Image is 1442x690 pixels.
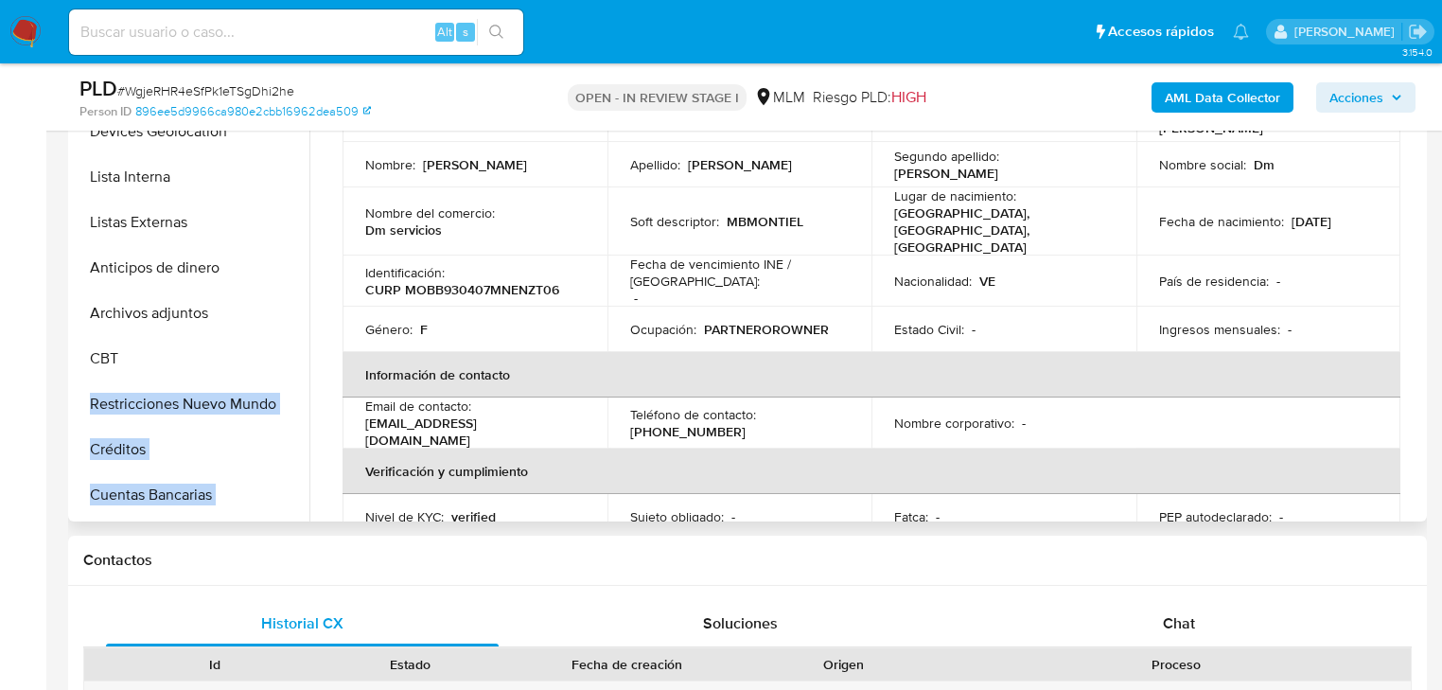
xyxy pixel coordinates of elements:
[261,612,343,634] span: Historial CX
[1402,44,1433,60] span: 3.154.0
[1159,156,1246,173] p: Nombre social :
[1159,321,1280,338] p: Ingresos mensuales :
[365,156,415,173] p: Nombre :
[813,87,926,108] span: Riesgo PLD:
[634,290,638,307] p: -
[423,156,527,173] p: [PERSON_NAME]
[1316,82,1416,113] button: Acciones
[365,415,577,449] p: [EMAIL_ADDRESS][DOMAIN_NAME]
[73,200,309,245] button: Listas Externas
[1159,508,1272,525] p: PEP autodeclarado :
[365,321,413,338] p: Género :
[73,427,309,472] button: Créditos
[1276,273,1280,290] p: -
[451,508,496,525] p: verified
[727,213,803,230] p: MBMONTIEL
[1254,156,1275,173] p: Dm
[437,23,452,41] span: Alt
[1288,321,1292,338] p: -
[731,508,735,525] p: -
[936,508,940,525] p: -
[135,103,371,120] a: 896ee5d9966ca980e2cbb16962dea509
[894,187,1016,204] p: Lugar de nacimiento :
[630,508,724,525] p: Sujeto obligado :
[894,273,972,290] p: Nacionalidad :
[630,321,696,338] p: Ocupación :
[117,81,294,100] span: # WgjeRHR4eSfPk1eTSgDhi2he
[326,655,496,674] div: Estado
[463,23,468,41] span: s
[73,381,309,427] button: Restricciones Nuevo Mundo
[73,518,309,563] button: Datos Modificados
[521,655,732,674] div: Fecha de creación
[630,406,756,423] p: Teléfono de contacto :
[365,281,559,298] p: CURP MOBB930407MNENZT06
[754,87,805,108] div: MLM
[79,73,117,103] b: PLD
[630,156,680,173] p: Apellido :
[568,84,747,111] p: OPEN - IN REVIEW STAGE I
[365,398,471,415] p: Email de contacto :
[891,86,926,108] span: HIGH
[73,154,309,200] button: Lista Interna
[343,352,1400,398] th: Información de contacto
[365,204,495,221] p: Nombre del comercio :
[1022,415,1026,432] p: -
[1329,82,1383,113] span: Acciones
[365,221,442,239] p: Dm servicios
[688,156,792,173] p: [PERSON_NAME]
[73,472,309,518] button: Cuentas Bancarias
[1152,82,1293,113] button: AML Data Collector
[69,20,523,44] input: Buscar usuario o caso...
[73,245,309,291] button: Anticipos de dinero
[79,103,132,120] b: Person ID
[894,321,964,338] p: Estado Civil :
[972,321,976,338] p: -
[365,264,445,281] p: Identificación :
[759,655,928,674] div: Origen
[73,336,309,381] button: CBT
[630,423,746,440] p: [PHONE_NUMBER]
[73,109,309,154] button: Devices Geolocation
[1233,24,1249,40] a: Notificaciones
[1279,508,1283,525] p: -
[1292,213,1331,230] p: [DATE]
[894,508,928,525] p: Fatca :
[894,148,999,165] p: Segundo apellido :
[1108,22,1214,42] span: Accesos rápidos
[894,165,998,182] p: [PERSON_NAME]
[131,655,300,674] div: Id
[1294,23,1401,41] p: michelleangelica.rodriguez@mercadolibre.com.mx
[477,19,516,45] button: search-icon
[73,291,309,336] button: Archivos adjuntos
[955,655,1398,674] div: Proceso
[1165,82,1280,113] b: AML Data Collector
[1159,213,1284,230] p: Fecha de nacimiento :
[1408,22,1428,42] a: Salir
[83,551,1412,570] h1: Contactos
[894,204,1106,256] p: [GEOGRAPHIC_DATA], [GEOGRAPHIC_DATA], [GEOGRAPHIC_DATA]
[365,508,444,525] p: Nivel de KYC :
[703,612,778,634] span: Soluciones
[979,273,995,290] p: VE
[1159,273,1269,290] p: País de residencia :
[343,449,1400,494] th: Verificación y cumplimiento
[1159,119,1263,136] p: [PERSON_NAME]
[704,321,829,338] p: PARTNEROROWNER
[1163,612,1195,634] span: Chat
[630,213,719,230] p: Soft descriptor :
[894,415,1014,432] p: Nombre corporativo :
[420,321,428,338] p: F
[630,256,850,290] p: Fecha de vencimiento INE / [GEOGRAPHIC_DATA] :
